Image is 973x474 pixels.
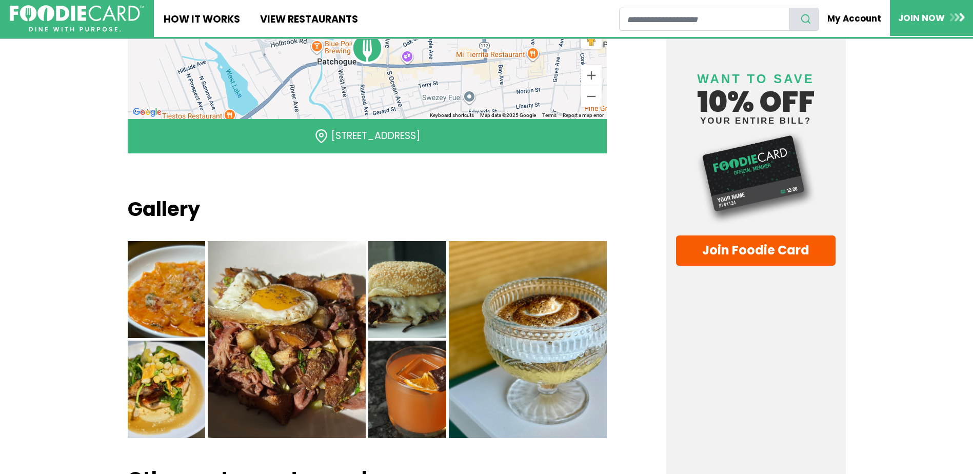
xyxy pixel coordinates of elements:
[676,59,836,125] h4: 10% off
[581,65,602,86] button: Zoom in
[542,112,557,118] a: Terms
[128,197,607,221] h2: Gallery
[697,72,814,86] span: Want to save
[581,86,602,107] button: Zoom out
[819,7,890,30] a: My Account
[480,112,536,118] span: Map data ©2025 Google
[10,5,144,32] img: FoodieCard; Eat, Drink, Save, Donate
[130,106,164,119] a: Open this area in Google Maps (opens a new window)
[430,112,474,119] button: Keyboard shortcuts
[130,106,164,119] img: Google
[676,235,836,265] a: Join Foodie Card
[563,112,604,118] a: Report a map error
[676,130,836,225] img: Foodie Card
[789,8,819,31] button: search
[619,8,790,31] input: restaurant search
[331,129,420,143] a: [STREET_ADDRESS]
[676,116,836,125] small: your entire bill?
